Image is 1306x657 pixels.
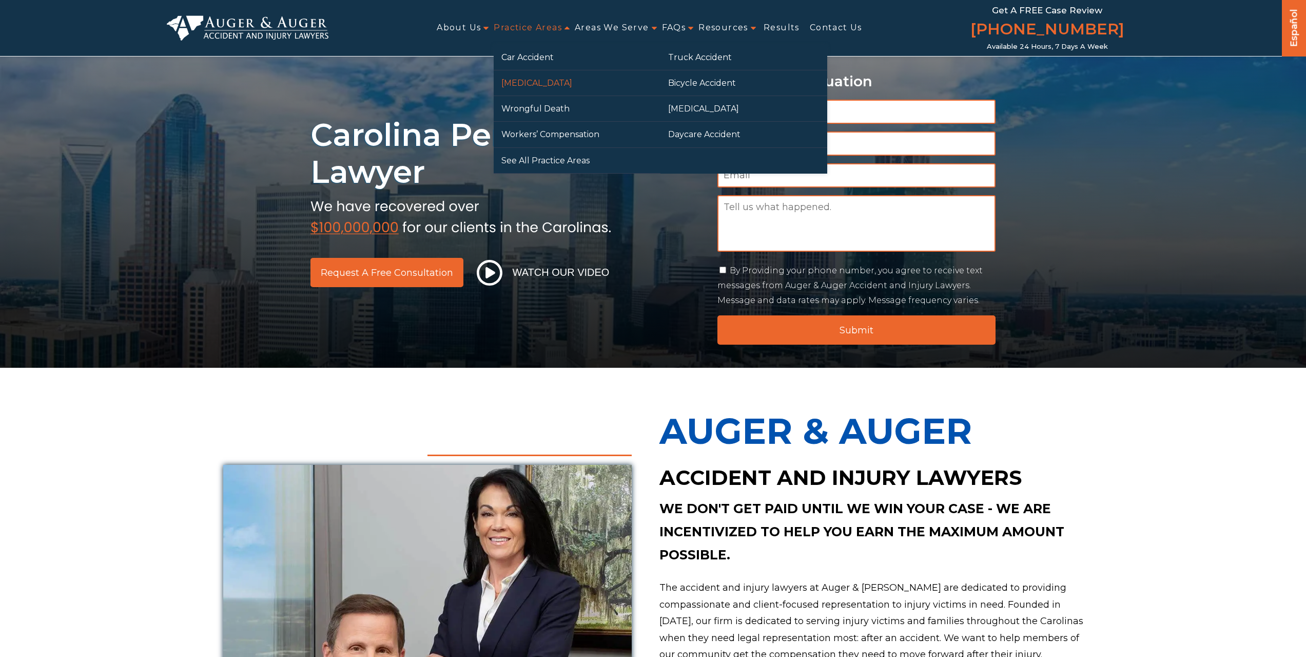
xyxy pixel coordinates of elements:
[575,16,649,40] a: Areas We Serve
[992,5,1102,15] span: Get a FREE Case Review
[659,463,1083,492] h2: Accident and Injury Lawyers
[494,122,660,147] a: Workers’ Compensation
[764,16,800,40] a: Results
[310,258,463,287] a: Request a Free Consultation
[437,16,481,40] a: About Us
[698,16,748,40] a: Resources
[660,96,827,121] a: [MEDICAL_DATA]
[494,148,660,173] a: See All Practice Areas
[659,399,1083,463] p: Auger & Auger
[310,117,705,191] h1: Carolina Personal Injury Lawyer
[717,163,996,187] input: Email
[660,122,827,147] a: Daycare Accident
[717,100,996,124] input: Name
[810,16,862,40] a: Contact Us
[474,259,613,286] button: Watch Our Video
[987,43,1108,51] span: Available 24 Hours, 7 Days a Week
[494,45,660,70] a: Car Accident
[321,268,453,277] span: Request a Free Consultation
[494,16,562,40] a: Practice Areas
[717,266,983,305] label: By Providing your phone number, you agree to receive text messages from Auger & Auger Accident an...
[717,73,996,89] p: Free Case Evaluation
[970,18,1124,43] a: [PHONE_NUMBER]
[494,96,660,121] a: Wrongful Death
[659,497,1083,567] p: We don't get paid until we win your case - we are incentivized to help you earn the maximum amoun...
[717,315,996,345] input: Submit
[660,45,827,70] a: Truck Accident
[494,70,660,96] a: [MEDICAL_DATA]
[310,196,611,235] img: sub text
[717,132,996,156] input: Phone Number
[660,70,827,96] a: Bicycle Accident
[662,16,686,40] a: FAQs
[167,15,329,40] img: Auger & Auger Accident and Injury Lawyers Logo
